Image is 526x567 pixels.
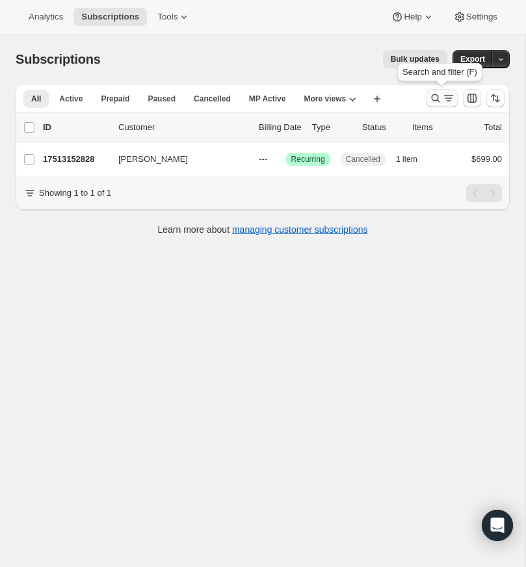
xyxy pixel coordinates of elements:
[101,94,129,104] span: Prepaid
[118,153,188,166] span: [PERSON_NAME]
[59,94,83,104] span: Active
[291,154,325,165] span: Recurring
[39,187,111,200] p: Showing 1 to 1 of 1
[296,90,364,108] button: More views
[471,154,502,164] span: $699.00
[81,12,139,22] span: Subscriptions
[157,12,178,22] span: Tools
[259,154,267,164] span: ---
[312,121,352,134] div: Type
[21,8,71,26] button: Analytics
[445,8,505,26] button: Settings
[194,94,231,104] span: Cancelled
[304,94,346,104] span: More views
[383,8,442,26] button: Help
[484,121,502,134] p: Total
[150,8,198,26] button: Tools
[486,89,505,107] button: Sort the results
[31,94,41,104] span: All
[482,510,513,541] div: Open Intercom Messenger
[367,90,388,108] button: Create new view
[43,153,108,166] p: 17513152828
[148,94,176,104] span: Paused
[43,121,502,134] div: IDCustomerBilling DateTypeStatusItemsTotal
[73,8,147,26] button: Subscriptions
[111,149,241,170] button: [PERSON_NAME]
[427,89,458,107] button: Search and filter results
[43,121,108,134] p: ID
[460,54,485,64] span: Export
[466,12,497,22] span: Settings
[16,52,101,66] span: Subscriptions
[259,121,302,134] p: Billing Date
[453,50,493,68] button: Export
[396,154,417,165] span: 1 item
[118,121,248,134] p: Customer
[232,224,368,235] a: managing customer subscriptions
[383,50,447,68] button: Bulk updates
[158,223,368,236] p: Learn more about
[249,94,286,104] span: MP Active
[412,121,452,134] div: Items
[463,89,481,107] button: Customize table column order and visibility
[404,12,421,22] span: Help
[43,150,502,168] div: 17513152828[PERSON_NAME]---SuccessRecurringCancelled1 item$699.00
[391,54,440,64] span: Bulk updates
[29,12,63,22] span: Analytics
[346,154,380,165] span: Cancelled
[466,184,502,202] nav: Pagination
[362,121,402,134] p: Status
[396,150,432,168] button: 1 item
